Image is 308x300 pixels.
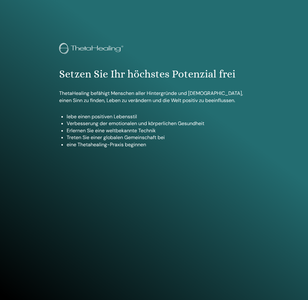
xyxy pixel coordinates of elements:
[67,134,249,141] li: Treten Sie einer globalen Gemeinschaft bei
[67,127,249,134] li: Erlernen Sie eine weltbekannte Technik
[67,120,249,127] li: Verbesserung der emotionalen und körperlichen Gesundheit
[59,90,249,104] p: ThetaHealing befähigt Menschen aller Hintergründe und [DEMOGRAPHIC_DATA], einen Sinn zu finden, L...
[67,113,249,120] li: lebe einen positiven Lebensstil
[67,141,249,148] li: eine Thetahealing-Praxis beginnen
[59,68,249,81] h1: Setzen Sie Ihr höchstes Potenzial frei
